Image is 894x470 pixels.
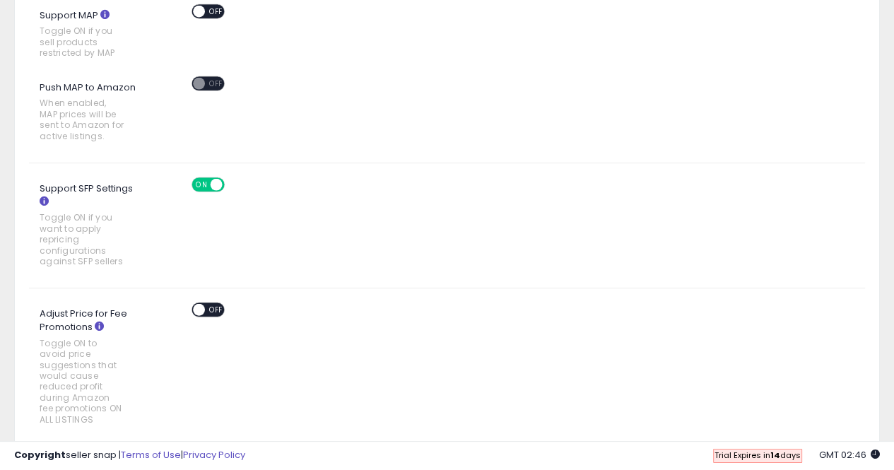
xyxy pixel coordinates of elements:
span: ON [193,179,211,191]
div: seller snap | | [14,449,245,462]
label: Push MAP to Amazon [29,76,151,148]
span: Toggle ON if you want to apply repricing configurations against SFP sellers [40,212,125,266]
a: Terms of Use [121,448,181,462]
label: Support SFP Settings [29,177,151,274]
span: Toggle ON if you sell products restricted by MAP [40,25,125,58]
label: Adjust Price for Fee Promotions [29,302,151,432]
span: When enabled, MAP prices will be sent to Amazon for active listings. [40,98,125,141]
span: Toggle ON to avoid price suggestions that would cause reduced profit during Amazon fee promotions... [40,338,125,425]
span: OFF [205,304,228,316]
span: 2025-10-10 02:46 GMT [819,448,880,462]
span: OFF [205,5,228,17]
b: 14 [770,450,780,461]
label: Support MAP [29,4,151,66]
span: Trial Expires in days [714,450,801,461]
strong: Copyright [14,448,66,462]
span: OFF [222,179,245,191]
a: Privacy Policy [183,448,245,462]
span: OFF [205,77,228,89]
